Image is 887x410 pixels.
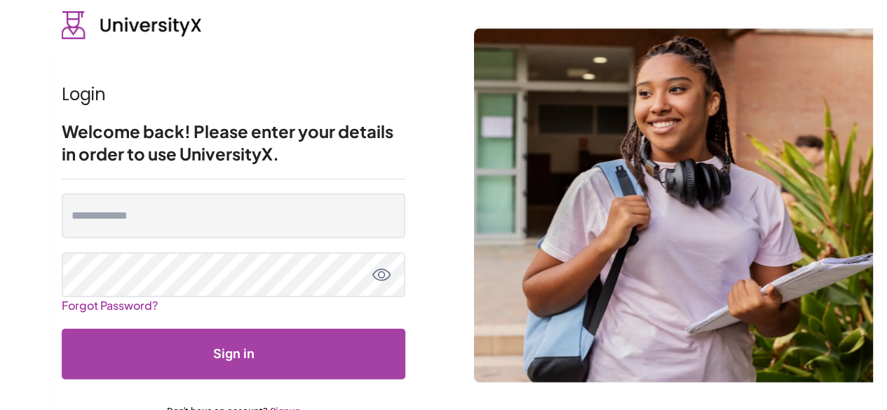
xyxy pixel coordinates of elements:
[62,120,405,165] h2: Welcome back! Please enter your details in order to use UniversityX.
[372,265,391,285] button: toggle password view
[62,329,405,379] button: Submit form
[62,292,158,318] a: Forgot Password?
[62,11,202,39] img: UniversityX logo
[474,28,873,382] img: login background
[62,83,405,106] h1: Login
